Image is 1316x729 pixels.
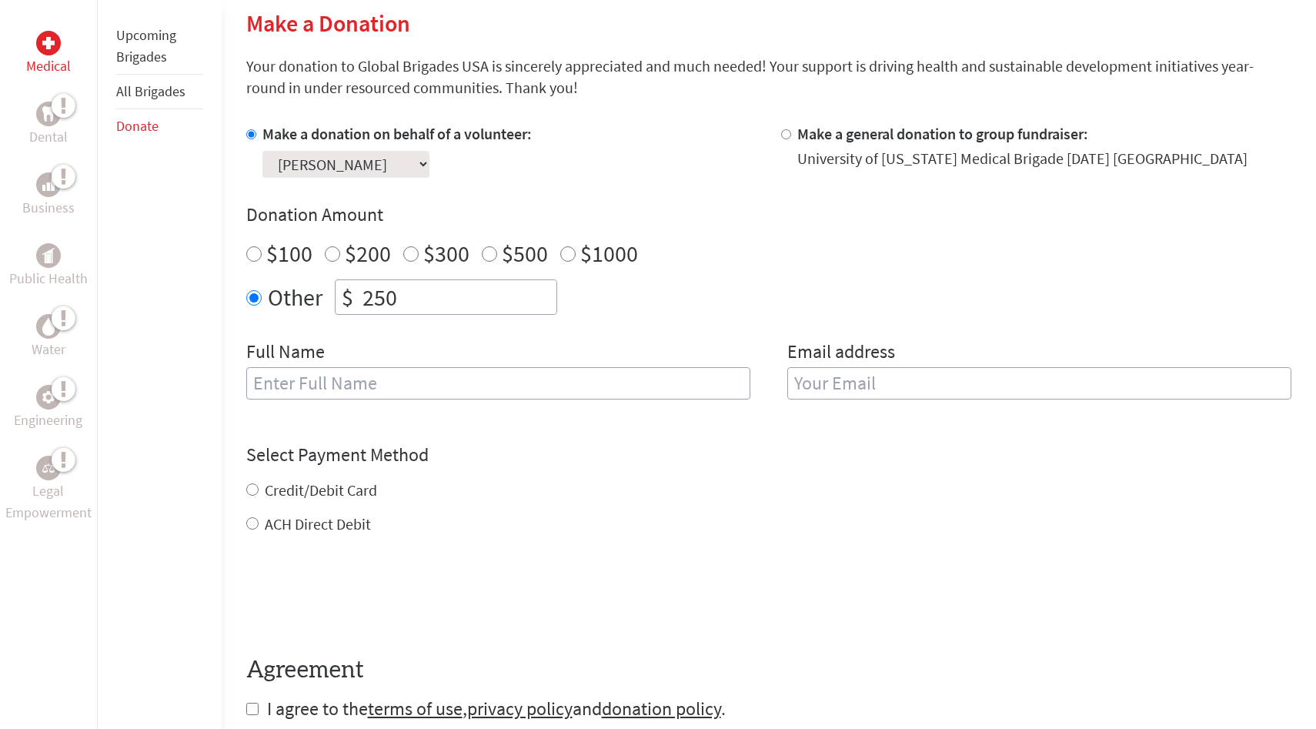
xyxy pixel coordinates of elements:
[26,31,71,77] a: MedicalMedical
[116,117,159,135] a: Donate
[29,102,68,148] a: DentalDental
[29,126,68,148] p: Dental
[467,697,573,721] a: privacy policy
[36,172,61,197] div: Business
[9,268,88,289] p: Public Health
[246,657,1291,684] h4: Agreement
[36,385,61,410] div: Engineering
[36,102,61,126] div: Dental
[336,280,359,314] div: $
[267,697,726,721] span: I agree to the , and .
[3,456,94,523] a: Legal EmpowermentLegal Empowerment
[116,109,203,143] li: Donate
[268,279,322,315] label: Other
[14,410,82,431] p: Engineering
[359,280,556,314] input: Enter Amount
[266,239,312,268] label: $100
[116,18,203,75] li: Upcoming Brigades
[42,106,55,121] img: Dental
[36,314,61,339] div: Water
[345,239,391,268] label: $200
[580,239,638,268] label: $1000
[246,443,1291,467] h4: Select Payment Method
[246,339,325,367] label: Full Name
[42,463,55,473] img: Legal Empowerment
[36,456,61,480] div: Legal Empowerment
[797,148,1248,169] div: University of [US_STATE] Medical Brigade [DATE] [GEOGRAPHIC_DATA]
[116,75,203,109] li: All Brigades
[9,243,88,289] a: Public HealthPublic Health
[3,480,94,523] p: Legal Empowerment
[22,172,75,219] a: BusinessBusiness
[26,55,71,77] p: Medical
[36,243,61,268] div: Public Health
[116,82,185,100] a: All Brigades
[36,31,61,55] div: Medical
[368,697,463,721] a: terms of use
[22,197,75,219] p: Business
[265,480,377,500] label: Credit/Debit Card
[42,248,55,263] img: Public Health
[423,239,469,268] label: $300
[246,566,480,626] iframe: reCAPTCHA
[116,26,176,65] a: Upcoming Brigades
[262,124,532,143] label: Make a donation on behalf of a volunteer:
[42,391,55,403] img: Engineering
[42,179,55,191] img: Business
[502,239,548,268] label: $500
[246,55,1291,99] p: Your donation to Global Brigades USA is sincerely appreciated and much needed! Your support is dr...
[246,202,1291,227] h4: Donation Amount
[246,9,1291,37] h2: Make a Donation
[797,124,1088,143] label: Make a general donation to group fundraiser:
[32,314,65,360] a: WaterWater
[787,367,1291,400] input: Your Email
[602,697,721,721] a: donation policy
[42,317,55,335] img: Water
[787,339,895,367] label: Email address
[265,514,371,533] label: ACH Direct Debit
[42,37,55,49] img: Medical
[14,385,82,431] a: EngineeringEngineering
[246,367,750,400] input: Enter Full Name
[32,339,65,360] p: Water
